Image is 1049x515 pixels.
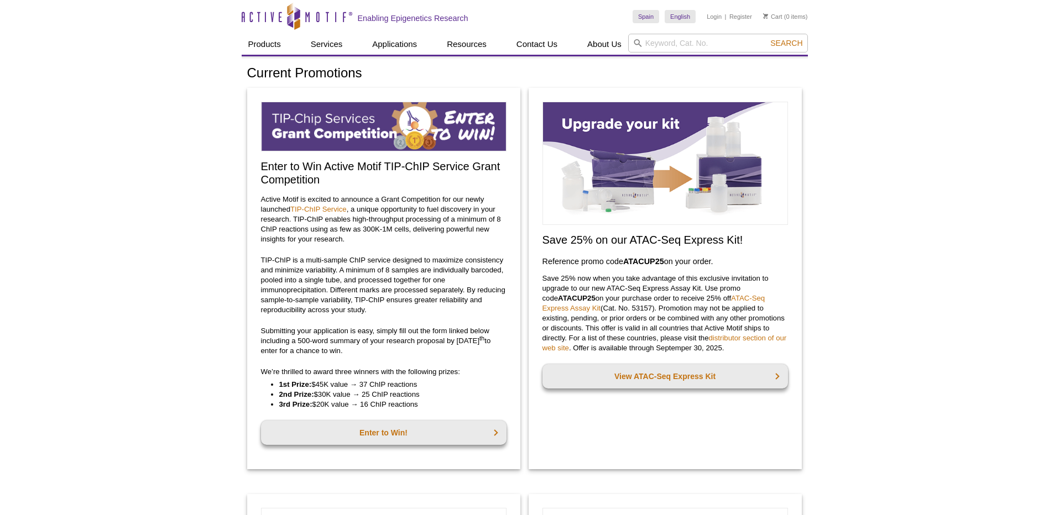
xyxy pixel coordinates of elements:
a: Register [729,13,752,20]
p: Save 25% now when you take advantage of this exclusive invitation to upgrade to our new ATAC-Seq ... [542,274,788,353]
li: | [725,10,727,23]
strong: 2nd Prize: [279,390,314,398]
a: Spain [633,10,659,23]
a: Contact Us [510,34,564,55]
strong: ATACUP25 [623,257,664,266]
strong: 1st Prize: [279,380,312,388]
strong: ATACUP25 [558,294,596,302]
h3: Reference promo code on your order. [542,255,788,268]
a: View ATAC-Seq Express Kit [542,364,788,388]
h2: Enter to Win Active Motif TIP-ChIP Service Grant Competition [261,160,507,186]
sup: th [479,334,484,341]
p: TIP-ChIP is a multi-sample ChIP service designed to maximize consistency and minimize variability... [261,255,507,315]
a: Services [304,34,349,55]
img: Save on ATAC-Seq Express Assay Kit [542,102,788,225]
button: Search [767,38,806,48]
img: TIP-ChIP Service Grant Competition [261,102,507,151]
h1: Current Promotions [247,66,802,82]
strong: 3rd Prize: [279,400,312,408]
a: English [665,10,696,23]
span: Search [770,39,802,48]
li: $30K value → 25 ChIP reactions [279,390,495,400]
a: About Us [581,34,628,55]
li: $20K value → 16 ChIP reactions [279,400,495,409]
a: Login [707,13,722,20]
a: Cart [763,13,782,20]
img: Your Cart [763,13,768,19]
h2: Enabling Epigenetics Research [358,13,468,23]
a: Applications [366,34,424,55]
p: We’re thrilled to award three winners with the following prizes: [261,367,507,377]
li: (0 items) [763,10,808,23]
a: Products [242,34,288,55]
p: Submitting your application is easy, simply fill out the form linked below including a 500-word s... [261,326,507,356]
input: Keyword, Cat. No. [628,34,808,52]
p: Active Motif is excited to announce a Grant Competition for our newly launched , a unique opportu... [261,195,507,244]
a: Enter to Win! [261,421,507,445]
a: Resources [440,34,493,55]
h2: Save 25% on our ATAC-Seq Express Kit! [542,233,788,246]
li: $45K value → 37 ChIP reactions [279,380,495,390]
a: TIP-ChIP Service [290,205,347,213]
